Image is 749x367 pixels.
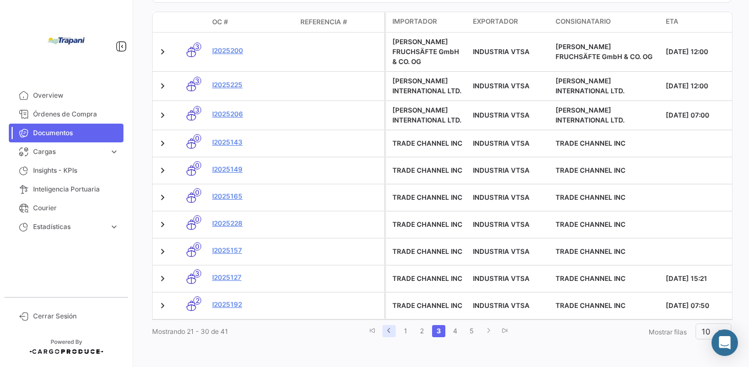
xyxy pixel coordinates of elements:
[392,139,464,148] div: TRADE CHANNEL INC
[556,42,653,61] span: RAUCH FRUCHSÄFTE GmbH & CO. OG
[473,17,518,26] span: Exportador
[473,220,547,230] div: INDUSTRIA VTSA
[712,329,738,356] div: Abrir Intercom Messenger
[212,109,292,119] a: I2025206
[473,274,547,284] div: INDUSTRIA VTSA
[212,273,292,283] a: I2025127
[366,325,379,337] a: go to first page
[212,164,292,174] a: I2025149
[212,46,292,56] a: I2025200
[399,325,412,337] a: 1
[392,105,464,125] div: [PERSON_NAME] INTERNATIONAL LTD.
[473,247,547,257] div: INDUSTRIA VTSA
[109,147,119,157] span: expand_more
[33,184,119,194] span: Inteligencia Portuaria
[551,12,661,32] datatable-header-cell: Consignatario
[157,110,168,121] a: Expand/Collapse Row
[296,13,384,31] datatable-header-cell: Referencia #
[430,322,447,341] li: page 3
[416,325,429,337] a: 2
[193,161,201,169] span: 0
[556,139,626,147] span: TRADE CHANNEL INC
[157,81,168,92] a: Expand/Collapse Row
[193,269,201,278] span: 3
[556,220,626,228] span: TRADE CHANNEL INC
[9,86,123,105] a: Overview
[464,322,480,341] li: page 5
[152,327,228,336] span: Mostrando 21 - 30 de 41
[556,193,626,201] span: TRADE CHANNEL INC
[300,17,347,27] span: Referencia #
[193,215,201,224] span: 0
[157,46,168,57] a: Expand/Collapse Row
[9,124,123,142] a: Documentos
[556,166,626,174] span: TRADE CHANNEL INC
[193,134,201,142] span: 0
[382,325,396,337] a: go to previous page
[661,12,744,32] datatable-header-cell: ETA
[473,193,547,203] div: INDUSTRIA VTSA
[702,327,710,336] span: 10
[473,47,547,57] div: INDUSTRIA VTSA
[473,110,547,120] div: INDUSTRIA VTSA
[208,13,296,31] datatable-header-cell: OC #
[212,246,292,256] a: I2025157
[392,193,464,203] div: TRADE CHANNEL INC
[9,105,123,124] a: Órdenes de Compra
[392,76,464,96] div: [PERSON_NAME] INTERNATIONAL LTD.
[193,188,201,196] span: 0
[473,139,547,148] div: INDUSTRIA VTSA
[666,274,740,284] div: [DATE] 15:21
[157,192,168,203] a: Expand/Collapse Row
[33,311,119,321] span: Cerrar Sesión
[39,13,94,68] img: bd005829-9598-4431-b544-4b06bbcd40b2.jpg
[9,161,123,180] a: Insights - KPIs
[212,192,292,201] a: I2025165
[666,301,740,311] div: [DATE] 07:50
[666,47,740,57] div: [DATE] 12:00
[157,219,168,230] a: Expand/Collapse Row
[392,37,464,67] div: [PERSON_NAME] FRUCHSÄFTE GmbH & CO. OG
[556,301,626,310] span: TRADE CHANNEL INC
[473,301,547,311] div: INDUSTRIA VTSA
[556,17,611,26] span: Consignatario
[386,12,468,32] datatable-header-cell: Importador
[498,325,511,337] a: go to last page
[157,165,168,176] a: Expand/Collapse Row
[666,110,740,120] div: [DATE] 07:00
[397,322,414,341] li: page 1
[33,222,105,232] span: Estadísticas
[33,203,119,213] span: Courier
[212,80,292,90] a: I2025225
[33,166,119,175] span: Insights - KPIs
[212,300,292,310] a: I2025192
[666,81,740,91] div: [DATE] 12:00
[392,220,464,230] div: TRADE CHANNEL INC
[465,325,478,337] a: 5
[157,246,168,257] a: Expand/Collapse Row
[33,109,119,119] span: Órdenes de Compra
[556,106,624,124] span: SEANA INTERNATIONAL LTD.
[33,128,119,138] span: Documentos
[157,300,168,311] a: Expand/Collapse Row
[556,274,626,283] span: TRADE CHANNEL INC
[109,222,119,232] span: expand_more
[449,325,462,337] a: 4
[482,325,495,337] a: go to next page
[392,247,464,257] div: TRADE CHANNEL INC
[175,18,208,26] datatable-header-cell: Modo de Transporte
[9,180,123,199] a: Inteligencia Portuaria
[392,166,464,175] div: TRADE CHANNEL INC
[556,77,624,95] span: SEANA INTERNATIONAL LTD.
[392,301,464,311] div: TRADE CHANNEL INC
[33,91,119,100] span: Overview
[649,328,687,336] span: Mostrar filas
[193,42,201,51] span: 3
[212,219,292,228] a: I2025228
[556,247,626,256] span: TRADE CHANNEL INC
[33,147,105,157] span: Cargas
[392,274,464,284] div: TRADE CHANNEL INC
[193,77,201,85] span: 3
[193,296,201,305] span: 2
[432,325,445,337] a: 3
